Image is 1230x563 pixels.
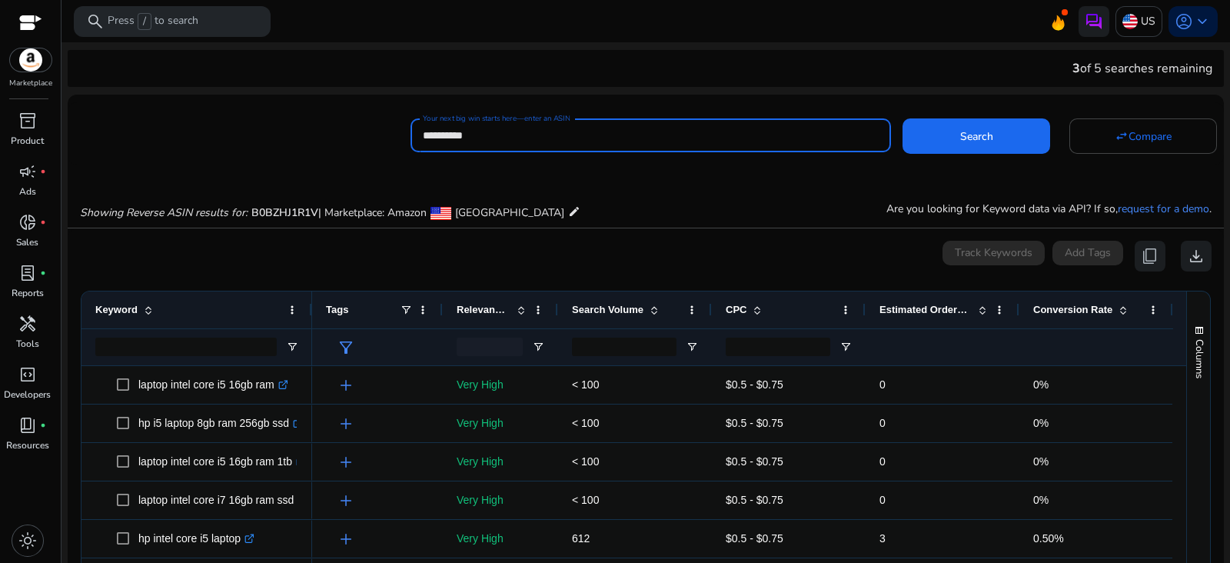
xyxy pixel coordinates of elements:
[960,128,993,145] span: Search
[457,485,544,516] p: Very High
[16,337,39,351] p: Tools
[839,341,852,353] button: Open Filter Menu
[572,304,643,315] span: Search Volume
[326,304,348,315] span: Tags
[1033,378,1049,391] span: 0%
[337,530,355,548] span: add
[879,417,886,429] span: 0
[6,438,49,452] p: Resources
[423,113,570,124] mat-label: Your next big win starts here—enter an ASIN
[251,205,318,220] span: B0BZHJ1R1V
[18,315,37,333] span: handyman
[879,304,972,315] span: Estimated Orders/Month
[40,270,46,276] span: fiber_manual_record
[18,416,37,435] span: book_4
[1129,128,1172,145] span: Compare
[455,205,564,220] span: [GEOGRAPHIC_DATA]
[686,341,698,353] button: Open Filter Menu
[138,523,254,555] p: hp intel core i5 laptop
[19,185,36,198] p: Ads
[1033,494,1049,506] span: 0%
[1033,304,1112,315] span: Conversion Rate
[1192,339,1206,378] span: Columns
[726,455,783,468] span: $0.5 - $0.75
[1181,241,1212,272] button: download
[726,532,783,545] span: $0.5 - $0.75
[138,408,303,439] p: hp i5 laptop 8gb ram 256gb ssd
[1033,417,1049,429] span: 0%
[318,205,427,220] span: | Marketplace: Amazon
[457,523,544,555] p: Very High
[9,78,52,89] p: Marketplace
[86,12,105,31] span: search
[18,264,37,282] span: lab_profile
[138,369,288,401] p: laptop intel core i5 16gb ram
[726,378,783,391] span: $0.5 - $0.75
[532,341,544,353] button: Open Filter Menu
[4,388,51,401] p: Developers
[726,417,783,429] span: $0.5 - $0.75
[572,455,599,468] span: < 100
[903,118,1050,154] button: Search
[337,338,355,357] span: filter_alt
[879,532,886,545] span: 3
[457,408,544,439] p: Very High
[1072,59,1212,78] div: of 5 searches remaining
[572,417,599,429] span: < 100
[572,338,676,356] input: Search Volume Filter Input
[1069,118,1217,154] button: Compare
[726,338,830,356] input: CPC Filter Input
[95,304,138,315] span: Keyword
[1118,202,1209,216] a: request for a demo
[1187,247,1205,265] span: download
[12,286,44,300] p: Reports
[286,341,298,353] button: Open Filter Menu
[18,162,37,181] span: campaign
[11,134,44,148] p: Product
[1033,455,1049,468] span: 0%
[886,201,1212,217] p: Are you looking for Keyword data via API? If so, .
[40,422,46,428] span: fiber_manual_record
[337,453,355,471] span: add
[879,378,886,391] span: 0
[1175,12,1193,31] span: account_circle
[138,485,307,516] p: laptop intel core i7 16gb ram ssd
[18,213,37,232] span: donut_small
[1122,14,1138,29] img: us.svg
[1115,129,1129,143] mat-icon: swap_horiz
[18,531,37,550] span: light_mode
[457,304,510,315] span: Relevance Score
[337,376,355,395] span: add
[1193,12,1212,31] span: keyboard_arrow_down
[80,205,248,220] i: Showing Reverse ASIN results for:
[337,491,355,510] span: add
[457,369,544,401] p: Very High
[337,415,355,433] span: add
[18,365,37,384] span: code_blocks
[40,168,46,175] span: fiber_manual_record
[726,494,783,506] span: $0.5 - $0.75
[879,494,886,506] span: 0
[568,202,580,221] mat-icon: edit
[10,48,52,72] img: amazon.svg
[572,378,599,391] span: < 100
[40,219,46,225] span: fiber_manual_record
[457,446,544,478] p: Very High
[879,455,886,468] span: 0
[1141,8,1155,35] p: US
[572,494,599,506] span: < 100
[572,532,590,545] span: 612
[1072,60,1080,77] span: 3
[138,446,306,478] p: laptop intel core i5 16gb ram 1tb
[18,112,37,130] span: inventory_2
[95,338,277,356] input: Keyword Filter Input
[1033,532,1064,545] span: 0.50%
[16,235,38,249] p: Sales
[726,304,746,315] span: CPC
[108,13,198,30] p: Press to search
[138,13,151,30] span: /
